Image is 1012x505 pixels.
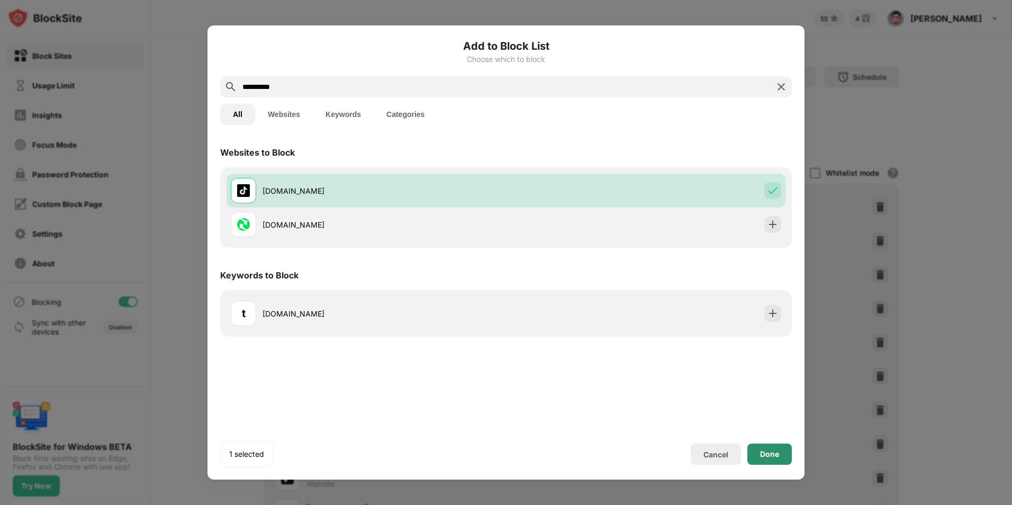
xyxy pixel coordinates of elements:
[313,104,374,125] button: Keywords
[237,218,250,231] img: favicons
[255,104,313,125] button: Websites
[775,80,788,93] img: search-close
[220,38,792,54] h6: Add to Block List
[703,450,728,459] div: Cancel
[263,185,506,196] div: [DOMAIN_NAME]
[374,104,437,125] button: Categories
[263,308,506,319] div: [DOMAIN_NAME]
[242,305,246,321] div: t
[220,270,299,281] div: Keywords to Block
[229,449,264,459] div: 1 selected
[760,450,779,458] div: Done
[263,219,506,230] div: [DOMAIN_NAME]
[220,104,255,125] button: All
[224,80,237,93] img: search.svg
[220,55,792,64] div: Choose which to block
[237,184,250,197] img: favicons
[220,147,295,158] div: Websites to Block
